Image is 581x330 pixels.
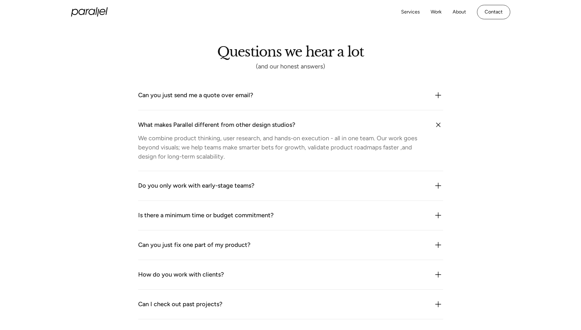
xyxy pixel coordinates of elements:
h2: Questions we hear a lot [217,47,364,61]
div: What makes Parallel different from other design studios? [138,120,295,130]
div: Can you just send me a quote over email? [138,90,253,100]
a: About [453,8,466,16]
a: home [71,7,108,16]
div: Do you only work with early-stage teams? [138,181,254,191]
a: Contact [477,5,510,19]
div: Is there a minimum time or budget commitment? [138,211,274,220]
a: Services [401,8,420,16]
div: Can you just fix one part of my product? [138,240,250,250]
div: We combine product thinking, user research, and hands-on execution - all in one team. Our work go... [138,134,427,161]
div: How do you work with clients? [138,270,224,280]
div: (and our honest answers) [217,64,364,68]
a: Work [431,8,442,16]
div: Can I check out past projects? [138,299,222,309]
